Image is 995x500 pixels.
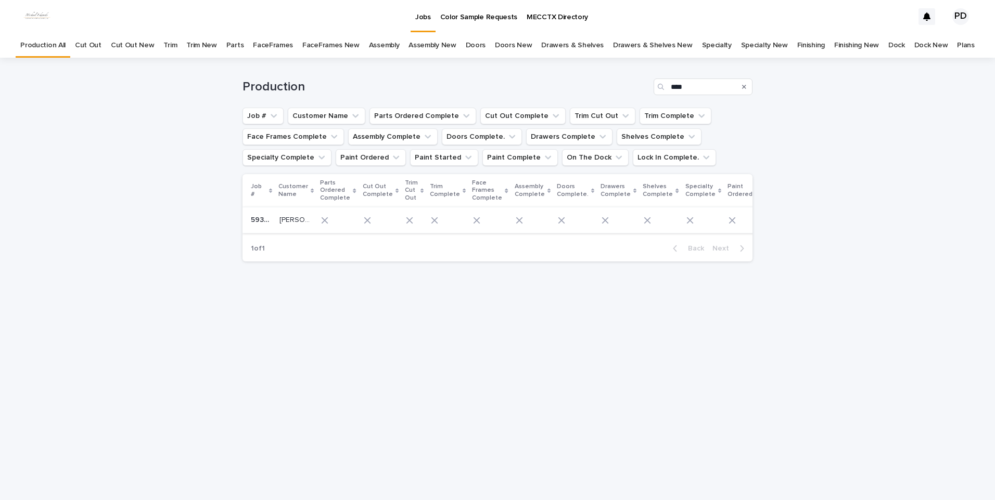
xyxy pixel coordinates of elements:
[617,128,701,145] button: Shelves Complete
[888,33,905,58] a: Dock
[562,149,629,166] button: On The Dock
[302,33,360,58] a: FaceFrames New
[557,181,589,200] p: Doors Complete.
[482,149,558,166] button: Paint Complete
[466,33,486,58] a: Doors
[253,33,293,58] a: FaceFrames
[410,149,478,166] button: Paint Started
[363,181,393,200] p: Cut Out Complete
[430,181,460,200] p: Trim Complete
[369,33,400,58] a: Assembly
[601,181,631,200] p: Drawers Complete
[633,149,716,166] button: Lock In Complete.
[226,33,244,58] a: Parts
[682,245,704,252] span: Back
[834,33,879,58] a: Finishing New
[712,245,735,252] span: Next
[163,33,177,58] a: Trim
[278,181,308,200] p: Customer Name
[251,214,273,225] p: 5936-F1
[409,33,456,58] a: Assembly New
[685,181,716,200] p: Specialty Complete
[570,108,635,124] button: Trim Cut Out
[708,244,752,253] button: Next
[702,33,732,58] a: Specialty
[320,177,350,204] p: Parts Ordered Complete
[914,33,948,58] a: Dock New
[526,128,613,145] button: Drawers Complete
[186,33,217,58] a: Trim New
[952,8,969,25] div: PD
[613,33,693,58] a: Drawers & Shelves New
[442,128,522,145] button: Doors Complete.
[643,181,673,200] p: Shelves Complete
[728,181,752,200] p: Paint Ordered
[243,149,331,166] button: Specialty Complete
[654,78,752,95] input: Search
[243,108,284,124] button: Job #
[369,108,476,124] button: Parts Ordered Complete
[797,33,825,58] a: Finishing
[243,80,649,95] h1: Production
[405,177,418,204] p: Trim Cut Out
[495,33,532,58] a: Doors New
[640,108,711,124] button: Trim Complete
[665,244,708,253] button: Back
[472,177,502,204] p: Face Frames Complete
[251,181,266,200] p: Job #
[243,207,923,233] tr: 5936-F15936-F1 [PERSON_NAME][PERSON_NAME]
[21,6,53,27] img: dhEtdSsQReaQtgKTuLrt
[541,33,604,58] a: Drawers & Shelves
[741,33,788,58] a: Specialty New
[957,33,974,58] a: Plans
[480,108,566,124] button: Cut Out Complete
[243,236,273,261] p: 1 of 1
[515,181,545,200] p: Assembly Complete
[20,33,66,58] a: Production All
[111,33,155,58] a: Cut Out New
[336,149,406,166] button: Paint Ordered
[279,214,312,225] p: Wallace, Frank
[288,108,365,124] button: Customer Name
[75,33,101,58] a: Cut Out
[243,128,344,145] button: Face Frames Complete
[348,128,438,145] button: Assembly Complete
